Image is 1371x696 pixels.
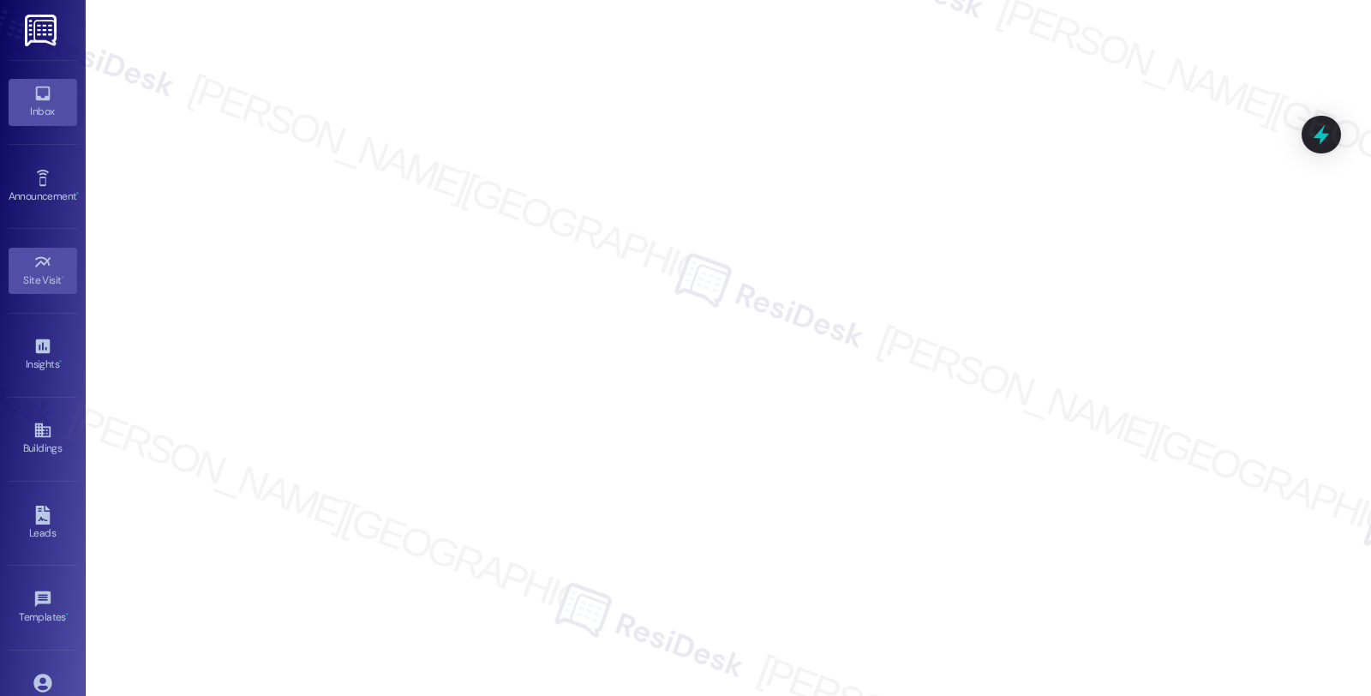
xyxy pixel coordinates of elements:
[9,501,77,547] a: Leads
[9,332,77,378] a: Insights •
[25,15,60,46] img: ResiDesk Logo
[9,79,77,125] a: Inbox
[76,188,79,200] span: •
[66,609,69,621] span: •
[62,272,64,284] span: •
[9,416,77,462] a: Buildings
[9,585,77,631] a: Templates •
[9,248,77,294] a: Site Visit •
[59,356,62,368] span: •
